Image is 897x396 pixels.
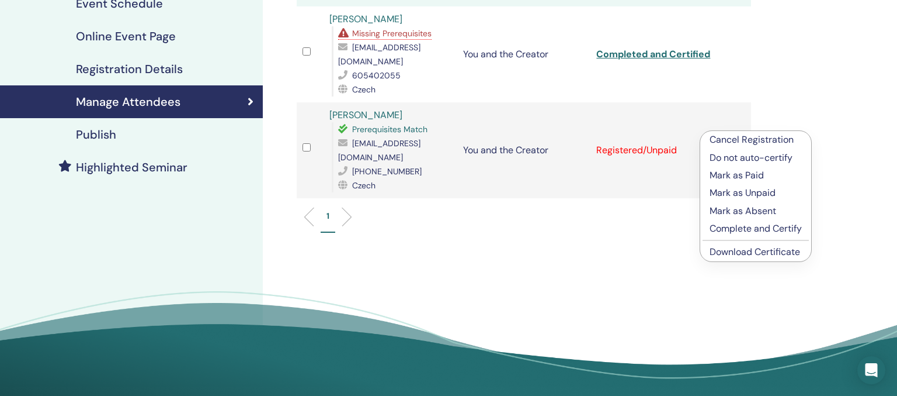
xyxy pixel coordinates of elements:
h4: Highlighted Seminar [76,160,187,174]
p: Do not auto-certify [710,151,802,165]
a: Download Certificate [710,246,800,258]
p: Complete and Certify [710,222,802,236]
h4: Registration Details [76,62,183,76]
span: Czech [352,84,376,95]
p: Mark as Paid [710,168,802,182]
p: 1 [326,210,329,222]
p: Cancel Registration [710,133,802,147]
span: [EMAIL_ADDRESS][DOMAIN_NAME] [338,42,420,67]
span: [PHONE_NUMBER] [352,166,422,177]
span: Czech [352,180,376,191]
div: Open Intercom Messenger [857,356,885,384]
span: Prerequisites Match [352,124,427,135]
span: Missing Prerequisites [352,28,432,39]
td: You and the Creator [457,6,591,102]
p: Mark as Unpaid [710,186,802,200]
a: Completed and Certified [596,48,710,60]
a: [PERSON_NAME] [329,13,402,25]
h4: Manage Attendees [76,95,180,109]
a: [PERSON_NAME] [329,109,402,121]
h4: Online Event Page [76,29,176,43]
span: 605402055 [352,70,401,81]
span: [EMAIL_ADDRESS][DOMAIN_NAME] [338,138,420,163]
td: You and the Creator [457,102,591,198]
h4: Publish [76,128,116,142]
p: Mark as Absent [710,204,802,218]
